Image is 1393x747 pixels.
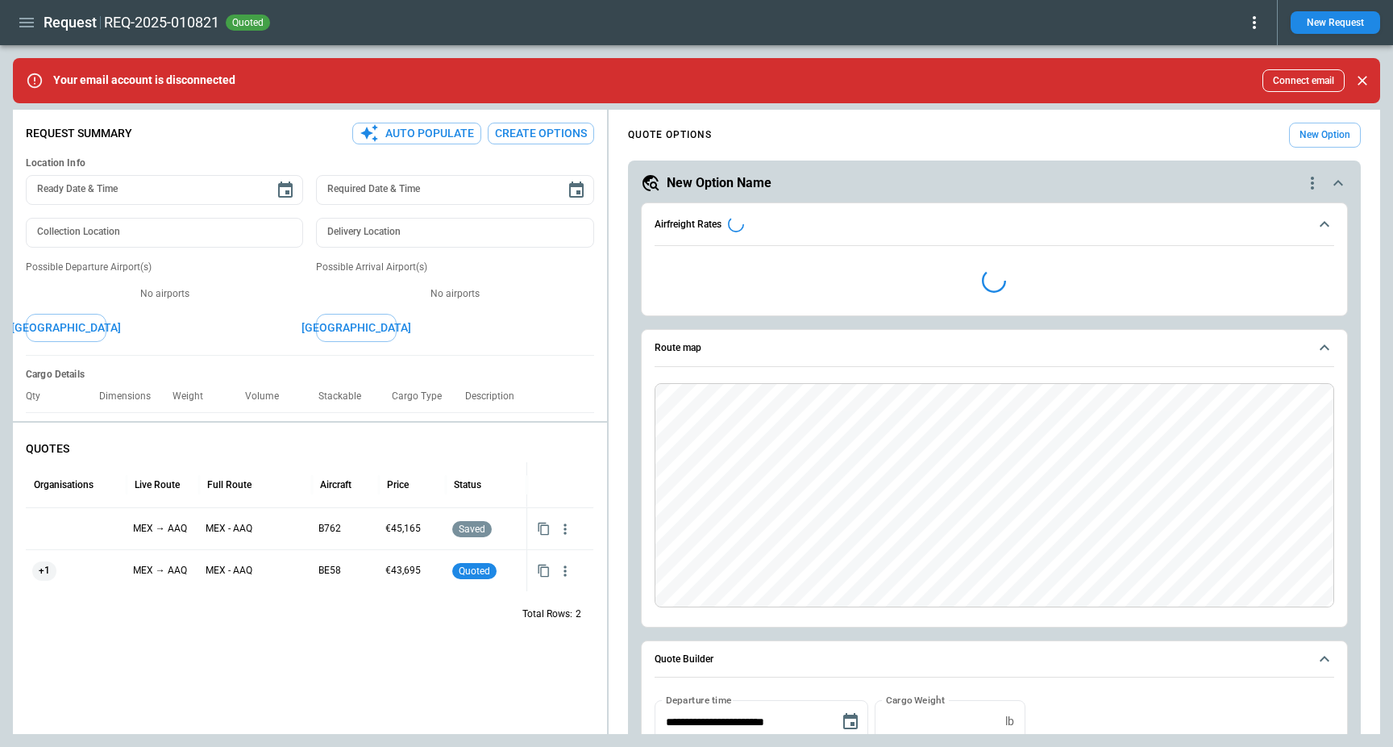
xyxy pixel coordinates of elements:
[655,203,1334,246] button: Airfreight Rates
[392,390,455,403] p: Cargo Type
[26,369,594,381] h6: Cargo Details
[488,123,594,144] button: Create Options
[44,13,97,32] h1: Request
[1291,11,1380,34] button: New Request
[26,390,53,403] p: Qty
[352,123,481,144] button: Auto Populate
[655,219,721,230] h6: Airfreight Rates
[318,550,341,591] p: BE58
[667,174,771,192] h5: New Option Name
[387,479,409,490] div: Price
[26,261,303,274] p: Possible Departure Airport(s)
[455,524,489,535] span: saved
[1351,63,1374,98] div: dismiss
[886,693,945,707] label: Cargo Weight
[133,550,187,591] p: MEX → AAQ
[206,550,252,591] p: MEX - AAQ
[628,131,712,139] h4: QUOTE OPTIONS
[560,174,593,207] button: Choose date
[385,508,421,549] p: €45,165
[133,508,187,549] p: MEX → AAQ
[99,390,164,403] p: Dimensions
[316,261,593,274] p: Possible Arrival Airport(s)
[269,174,301,207] button: Choose date
[834,706,867,738] button: Choose date, selected date is Sep 19, 2025
[522,607,572,621] p: Total Rows:
[245,390,292,403] p: Volume
[26,287,303,301] p: No airports
[32,550,56,591] span: +1
[316,314,397,342] button: [GEOGRAPHIC_DATA]
[452,508,492,549] div: Saved
[455,565,493,577] span: quoted
[655,256,1334,309] div: Airfreight Rates
[318,508,341,549] p: B762
[229,17,267,28] span: quoted
[385,550,421,591] p: €43,695
[576,607,581,621] p: 2
[26,157,594,169] h6: Location Info
[465,390,527,403] p: Description
[666,693,732,707] label: Departure time
[1351,69,1374,92] button: Close
[454,479,481,490] div: Status
[135,479,180,490] div: Live Route
[655,654,713,665] h6: Quote Builder
[318,390,374,403] p: Stackable
[452,550,497,591] div: Quoted
[104,13,219,32] h2: REQ-2025-010821
[53,73,235,87] p: Your email account is disconnected
[1262,69,1345,92] button: Connect email
[655,330,1334,367] button: Route map
[655,343,701,353] h6: Route map
[1289,123,1361,148] button: New Option
[1303,173,1322,193] div: quote-option-actions
[207,479,252,490] div: Full Route
[655,384,1333,607] canvas: Map
[26,314,106,342] button: [GEOGRAPHIC_DATA]
[34,479,94,490] div: Organisations
[26,442,594,456] p: QUOTES
[316,287,593,301] p: No airports
[1005,715,1014,728] p: lb
[26,127,132,140] p: Request Summary
[655,383,1334,607] div: Route map
[206,508,252,549] p: MEX - AAQ
[641,173,1348,193] button: New Option Namequote-option-actions
[655,641,1334,678] button: Quote Builder
[320,479,351,490] div: Aircraft
[173,390,216,403] p: Weight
